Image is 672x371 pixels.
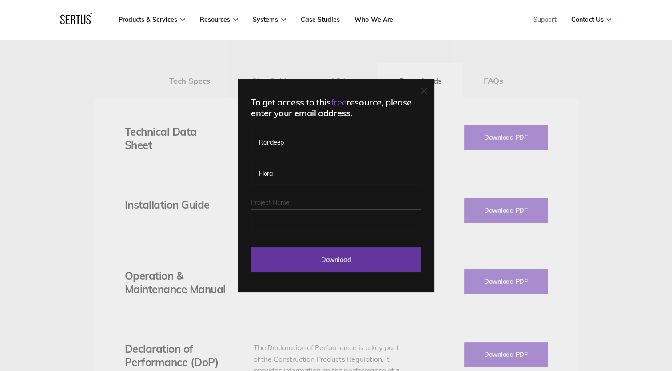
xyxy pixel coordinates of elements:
[200,16,238,24] a: Resources
[119,16,185,24] a: Products & Services
[571,16,611,24] a: Contact Us
[533,16,556,24] a: Support
[301,16,340,24] a: Case Studies
[354,16,393,24] a: Who We Are
[331,97,346,108] span: free
[251,163,421,184] input: Last name*
[251,198,290,206] span: Project Name
[253,16,286,24] a: Systems
[251,247,421,272] input: Download
[251,97,421,118] div: To get access to this resource, please enter your email address.
[251,132,421,153] input: First name*
[513,268,672,371] iframe: Chat Widget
